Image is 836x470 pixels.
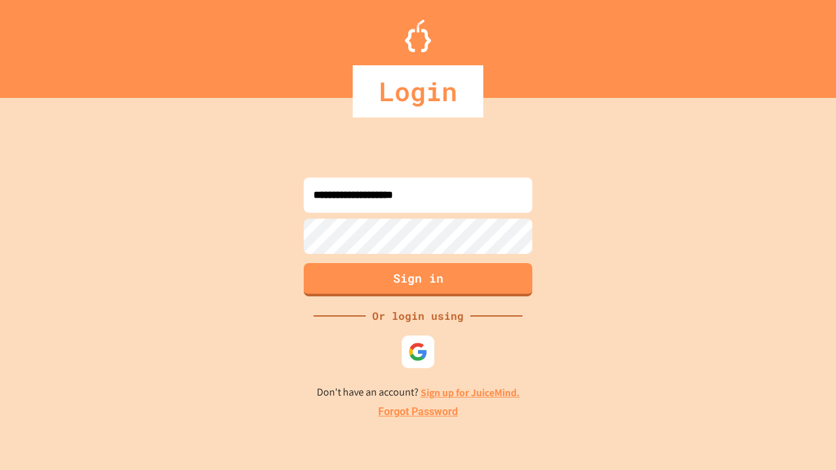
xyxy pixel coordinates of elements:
img: Logo.svg [405,20,431,52]
p: Don't have an account? [317,384,520,401]
button: Sign in [304,263,532,296]
img: google-icon.svg [408,342,428,362]
div: Or login using [366,308,470,324]
div: Login [353,65,483,117]
a: Sign up for JuiceMind. [421,386,520,399]
a: Forgot Password [378,404,458,420]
